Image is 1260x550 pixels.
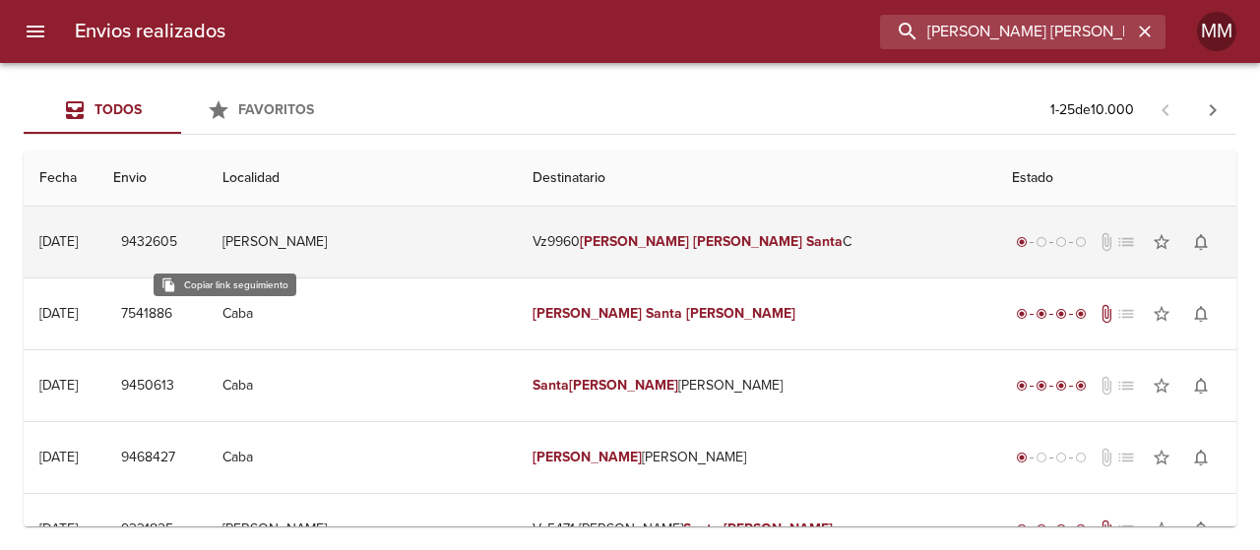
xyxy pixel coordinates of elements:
[1036,236,1047,248] span: radio_button_unchecked
[113,224,185,261] button: 9432605
[12,8,59,55] button: menu
[517,151,996,207] th: Destinatario
[1075,523,1087,535] span: radio_button_checked
[1055,523,1067,535] span: radio_button_checked
[94,101,142,118] span: Todos
[1142,294,1181,334] button: Agregar a favoritos
[207,151,517,207] th: Localidad
[1036,523,1047,535] span: radio_button_checked
[1075,236,1087,248] span: radio_button_unchecked
[1116,304,1136,324] span: No tiene pedido asociado
[1181,222,1221,262] button: Activar notificaciones
[1191,304,1211,324] span: notifications_none
[121,230,177,255] span: 9432605
[39,377,78,394] div: [DATE]
[1189,87,1236,134] span: Pagina siguiente
[1016,452,1028,463] span: radio_button_checked
[1152,519,1171,539] span: star_border
[24,87,339,134] div: Tabs Envios
[724,520,833,537] em: [PERSON_NAME]
[113,512,181,548] button: 9331825
[1075,380,1087,392] span: radio_button_checked
[1016,236,1028,248] span: radio_button_checked
[517,350,996,421] td: [PERSON_NAME]
[39,305,78,322] div: [DATE]
[1197,12,1236,51] div: MM
[1012,304,1091,324] div: Entregado
[1055,308,1067,320] span: radio_button_checked
[75,16,225,47] h6: Envios realizados
[880,15,1132,49] input: buscar
[1097,519,1116,539] span: Tiene documentos adjuntos
[1016,523,1028,535] span: radio_button_checked
[1152,376,1171,396] span: star_border
[1181,366,1221,405] button: Activar notificaciones
[24,151,97,207] th: Fecha
[39,449,78,465] div: [DATE]
[1050,100,1134,120] p: 1 - 25 de 10.000
[113,440,183,476] button: 9468427
[1012,376,1091,396] div: Entregado
[1097,304,1116,324] span: Tiene documentos adjuntos
[1012,232,1091,252] div: Generado
[1191,376,1211,396] span: notifications_none
[996,151,1236,207] th: Estado
[646,305,682,322] em: Santa
[113,368,182,404] button: 9450613
[580,233,689,250] em: [PERSON_NAME]
[1075,308,1087,320] span: radio_button_checked
[1097,232,1116,252] span: No tiene documentos adjuntos
[39,520,78,537] div: [DATE]
[1012,519,1091,539] div: Entregado
[1055,380,1067,392] span: radio_button_checked
[1152,304,1171,324] span: star_border
[1116,448,1136,467] span: No tiene pedido asociado
[1036,380,1047,392] span: radio_button_checked
[1055,452,1067,463] span: radio_button_unchecked
[1181,438,1221,477] button: Activar notificaciones
[1016,380,1028,392] span: radio_button_checked
[1016,308,1028,320] span: radio_button_checked
[683,520,720,537] em: Santa
[1191,232,1211,252] span: notifications_none
[1097,376,1116,396] span: No tiene documentos adjuntos
[1152,232,1171,252] span: star_border
[39,233,78,250] div: [DATE]
[1036,308,1047,320] span: radio_button_checked
[207,207,517,277] td: [PERSON_NAME]
[693,233,802,250] em: [PERSON_NAME]
[1116,232,1136,252] span: No tiene pedido asociado
[1116,519,1136,539] span: No tiene pedido asociado
[1055,236,1067,248] span: radio_button_unchecked
[1181,510,1221,549] button: Activar notificaciones
[533,305,642,322] em: [PERSON_NAME]
[533,449,642,465] em: [PERSON_NAME]
[207,278,517,349] td: Caba
[1181,294,1221,334] button: Activar notificaciones
[1152,448,1171,467] span: star_border
[207,350,517,421] td: Caba
[1142,510,1181,549] button: Agregar a favoritos
[1142,438,1181,477] button: Agregar a favoritos
[121,446,175,470] span: 9468427
[121,374,174,398] span: 9450613
[686,305,795,322] em: [PERSON_NAME]
[121,302,172,327] span: 7541886
[517,207,996,277] td: Vz9960 C
[1191,448,1211,467] span: notifications_none
[533,377,569,394] em: Santa
[121,518,173,542] span: 9331825
[1191,519,1211,539] span: notifications_none
[1142,222,1181,262] button: Agregar a favoritos
[806,233,843,250] em: Santa
[207,422,517,493] td: Caba
[1036,452,1047,463] span: radio_button_unchecked
[1097,448,1116,467] span: No tiene documentos adjuntos
[113,296,180,333] button: 7541886
[517,422,996,493] td: [PERSON_NAME]
[569,377,678,394] em: [PERSON_NAME]
[1197,12,1236,51] div: Abrir información de usuario
[97,151,207,207] th: Envio
[1075,452,1087,463] span: radio_button_unchecked
[1142,366,1181,405] button: Agregar a favoritos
